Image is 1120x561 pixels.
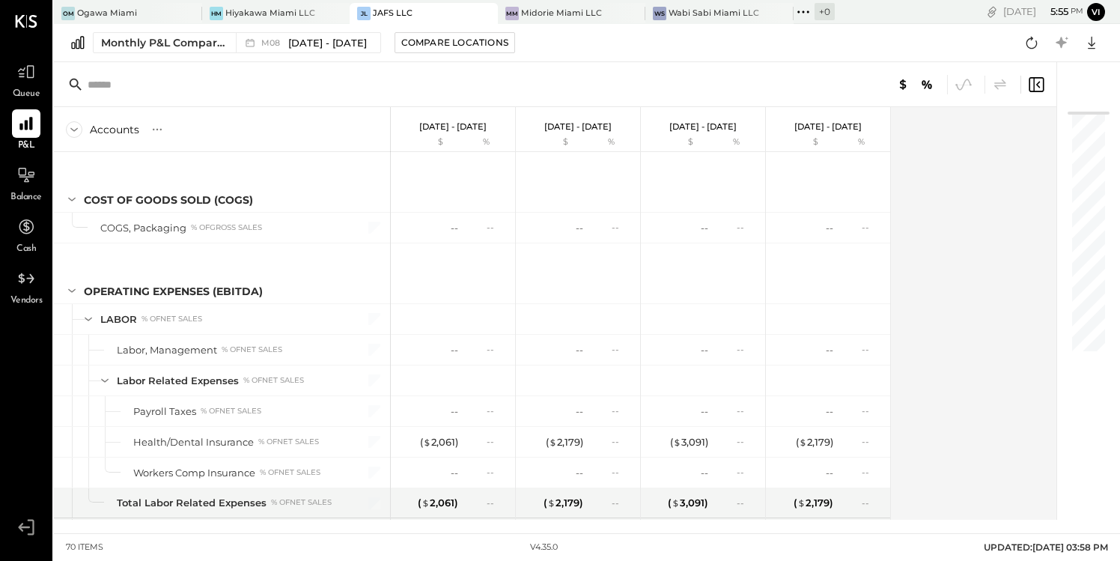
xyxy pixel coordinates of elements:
span: [DATE] - [DATE] [288,36,367,50]
div: -- [862,497,881,509]
div: % of GROSS SALES [191,222,262,233]
div: -- [737,435,756,448]
div: -- [487,497,506,509]
div: % [712,136,761,148]
div: Health/Dental Insurance [133,435,254,449]
div: -- [576,221,583,235]
div: Workers Comp Insurance [133,466,255,480]
p: [DATE] - [DATE] [794,121,862,132]
div: % of NET SALES [258,437,319,447]
div: % [837,136,886,148]
div: % [587,136,636,148]
div: -- [701,343,708,357]
div: -- [862,435,881,448]
a: Vendors [1,264,52,308]
div: -- [451,221,458,235]
div: -- [612,343,631,356]
a: Queue [1,58,52,101]
div: ( 3,091 ) [668,496,708,510]
div: -- [487,435,506,448]
div: COST OF GOODS SOLD (COGS) [84,192,253,207]
button: vi [1087,3,1105,21]
p: [DATE] - [DATE] [669,121,737,132]
div: JAFS LLC [373,7,413,19]
div: -- [612,435,631,448]
div: % of NET SALES [271,497,332,508]
span: UPDATED: [DATE] 03:58 PM [984,542,1108,553]
div: -- [862,466,881,479]
div: $ [398,136,458,148]
span: $ [547,497,556,509]
p: [DATE] - [DATE] [419,121,487,132]
div: -- [862,343,881,356]
span: Queue [13,88,40,101]
div: -- [862,404,881,417]
div: $ [648,136,708,148]
div: % of NET SALES [260,467,320,478]
div: OPERATING EXPENSES (EBITDA) [84,284,263,299]
div: -- [451,404,458,419]
span: 5 : 55 [1038,4,1068,19]
div: Total Labor Related Expenses [117,496,267,510]
div: Labor, Management [117,343,217,357]
div: Compare Locations [401,36,508,49]
a: P&L [1,109,52,153]
div: -- [826,343,833,357]
div: -- [701,466,708,480]
div: -- [487,221,506,234]
div: -- [487,466,506,479]
div: Labor Related Expenses [117,374,239,388]
div: -- [487,343,506,356]
div: 70 items [66,542,103,554]
span: $ [421,497,430,509]
div: $ [773,136,833,148]
div: -- [612,466,631,479]
a: Cash [1,213,52,256]
div: LABOR [100,312,137,327]
div: -- [487,404,506,417]
div: -- [612,404,631,417]
div: % [462,136,511,148]
div: Ogawa Miami [77,7,137,19]
span: $ [797,497,806,509]
div: $ [523,136,583,148]
div: ( 2,061 ) [420,435,458,449]
div: -- [826,404,833,419]
div: -- [701,221,708,235]
div: Monthly P&L Comparison [101,35,227,50]
div: -- [451,343,458,357]
div: Wabi Sabi Miami LLC [669,7,759,19]
div: -- [451,466,458,480]
span: Balance [10,191,42,204]
div: -- [701,404,708,419]
div: -- [612,497,631,509]
div: Payroll Taxes [133,404,196,419]
span: $ [673,436,681,448]
div: Hiyakawa Miami LLC [225,7,315,19]
div: + 0 [815,3,835,20]
div: -- [737,404,756,417]
div: -- [612,221,631,234]
div: OM [61,7,75,20]
span: P&L [18,139,35,153]
div: % of NET SALES [243,375,304,386]
div: JL [357,7,371,20]
a: Balance [1,161,52,204]
div: ( 3,091 ) [670,435,708,449]
span: $ [799,436,807,448]
button: Monthly P&L Comparison M08[DATE] - [DATE] [93,32,381,53]
div: -- [826,221,833,235]
div: MM [505,7,519,20]
span: $ [672,497,680,509]
div: ( 2,179 ) [544,496,583,510]
div: ( 2,061 ) [418,496,458,510]
div: Midorie Miami LLC [521,7,602,19]
div: -- [737,343,756,356]
div: ( 2,179 ) [794,496,833,510]
div: COGS, Packaging [100,221,186,235]
span: Cash [16,243,36,256]
span: pm [1071,6,1083,16]
div: -- [862,221,881,234]
div: % of NET SALES [201,406,261,416]
div: [DATE] [1003,4,1083,19]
